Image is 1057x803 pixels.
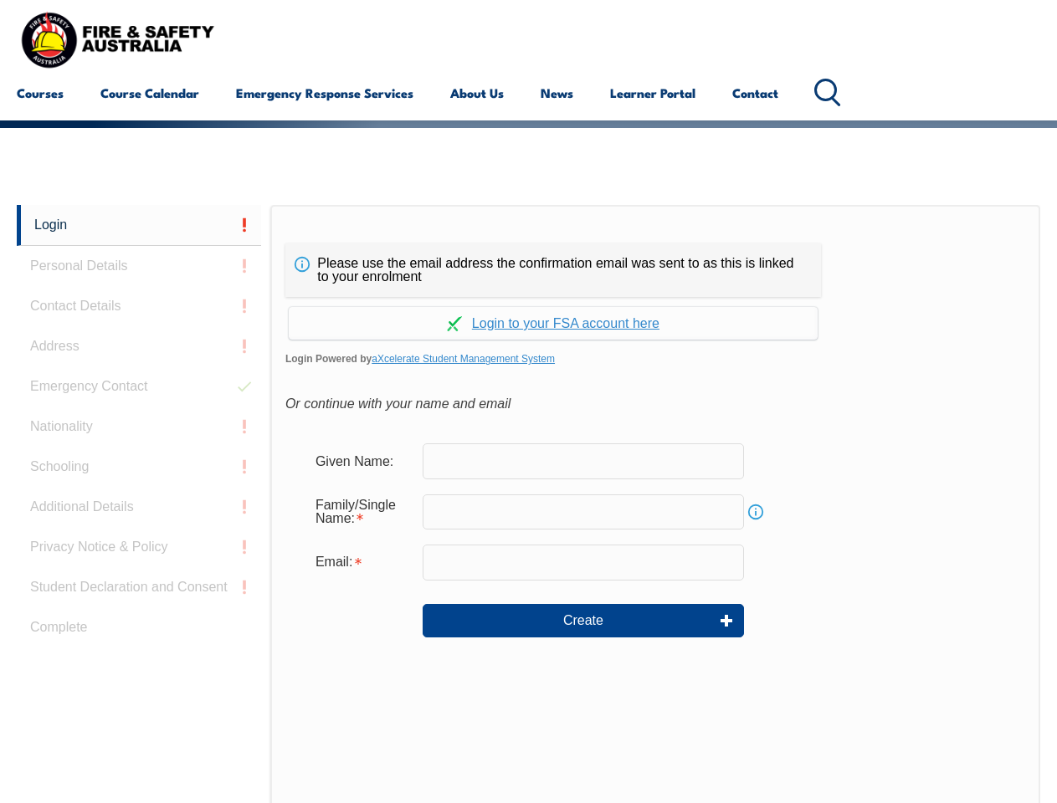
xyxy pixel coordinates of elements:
a: aXcelerate Student Management System [372,353,555,365]
div: Given Name: [302,445,423,477]
div: Or continue with your name and email [285,391,1025,417]
a: About Us [450,73,504,113]
div: Please use the email address the confirmation email was sent to as this is linked to your enrolment [285,243,821,297]
div: Email is required. [302,546,423,578]
span: Login Powered by [285,346,1025,371]
a: Login [17,205,261,246]
a: Learner Portal [610,73,695,113]
img: Log in withaxcelerate [447,316,462,331]
a: Course Calendar [100,73,199,113]
a: Info [744,500,767,524]
a: Courses [17,73,64,113]
a: Emergency Response Services [236,73,413,113]
a: News [541,73,573,113]
button: Create [423,604,744,637]
div: Family/Single Name is required. [302,489,423,534]
a: Contact [732,73,778,113]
